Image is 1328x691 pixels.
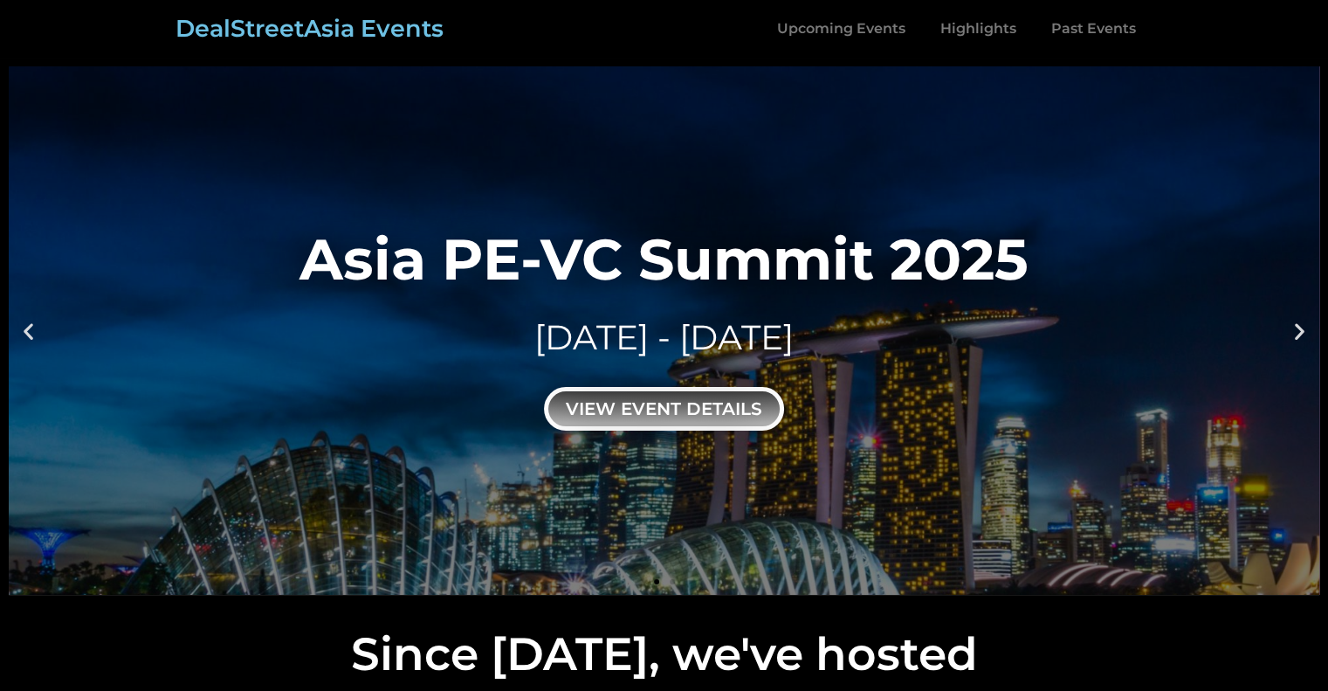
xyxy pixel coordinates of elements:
div: view event details [544,387,784,431]
a: DealStreetAsia Events [175,14,444,43]
a: Highlights [923,9,1034,49]
a: Past Events [1034,9,1153,49]
div: [DATE] - [DATE] [299,314,1029,362]
h2: Since [DATE], we've hosted [9,632,1319,677]
div: Asia PE-VC Summit 2025 [299,231,1029,287]
a: Upcoming Events [760,9,923,49]
div: Next slide [1289,320,1311,342]
span: Go to slide 2 [670,579,675,584]
div: Previous slide [17,320,39,342]
span: Go to slide 1 [654,579,659,584]
a: Asia PE-VC Summit 2025[DATE] - [DATE]view event details [9,66,1319,595]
